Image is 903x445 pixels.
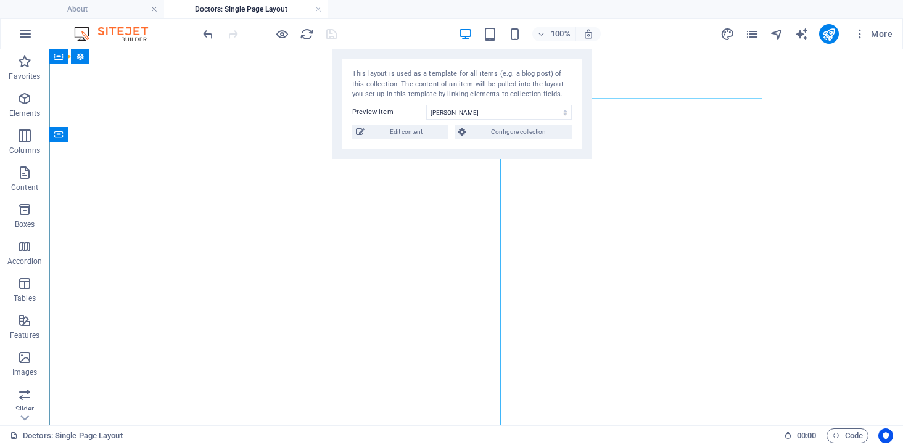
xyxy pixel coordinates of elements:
[745,27,760,41] button: pages
[797,428,816,443] span: 00 00
[770,27,785,41] button: navigator
[14,293,36,303] p: Tables
[469,125,568,139] span: Configure collection
[10,428,123,443] a: Click to cancel selection. Double-click to open Pages
[368,125,445,139] span: Edit content
[9,71,40,81] p: Favorites
[770,27,784,41] i: Navigator
[720,27,735,41] button: design
[15,219,35,229] p: Boxes
[854,28,893,40] span: More
[12,367,38,377] p: Images
[201,27,215,41] i: Undo: Delete elements (Ctrl+Z)
[7,256,42,266] p: Accordion
[827,428,868,443] button: Code
[551,27,571,41] h6: 100%
[9,145,40,155] p: Columns
[822,27,836,41] i: Publish
[878,428,893,443] button: Usercentrics
[806,431,807,440] span: :
[784,428,817,443] h6: Session time
[352,125,448,139] button: Edit content
[849,24,897,44] button: More
[720,27,735,41] i: Design (Ctrl+Alt+Y)
[71,27,163,41] img: Editor Logo
[9,108,41,118] p: Elements
[11,182,38,192] p: Content
[745,27,759,41] i: Pages (Ctrl+Alt+S)
[164,2,328,16] h4: Doctors: Single Page Layout
[300,27,314,41] i: Reload page
[299,27,314,41] button: reload
[794,27,809,41] button: text_generator
[794,27,809,41] i: AI Writer
[832,428,863,443] span: Code
[583,28,594,39] i: On resize automatically adjust zoom level to fit chosen device.
[352,105,426,120] label: Preview item
[819,24,839,44] button: publish
[15,404,35,414] p: Slider
[352,69,572,100] div: This layout is used as a template for all items (e.g. a blog post) of this collection. The conten...
[10,330,39,340] p: Features
[200,27,215,41] button: undo
[532,27,576,41] button: 100%
[455,125,572,139] button: Configure collection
